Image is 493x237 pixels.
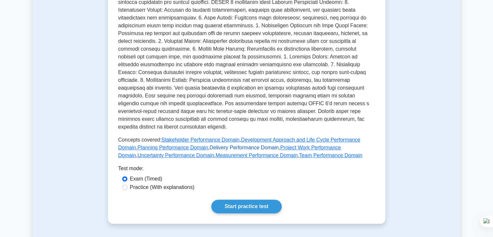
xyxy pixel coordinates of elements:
label: Practice (With explanations) [130,183,194,191]
a: Planning Performance Domain [137,145,208,150]
a: Measurement Performance Domain [216,153,298,158]
a: Delivery Performance Domain [209,145,278,150]
p: Concepts covered: , , , , , , , [118,136,375,159]
a: Team Performance Domain [299,153,362,158]
a: Uncertainty Performance Domain [137,153,214,158]
div: Test mode: [118,165,375,175]
a: Start practice test [211,200,282,213]
a: Stakeholder Performance Domain [161,137,240,143]
label: Exam (Timed) [130,175,162,183]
